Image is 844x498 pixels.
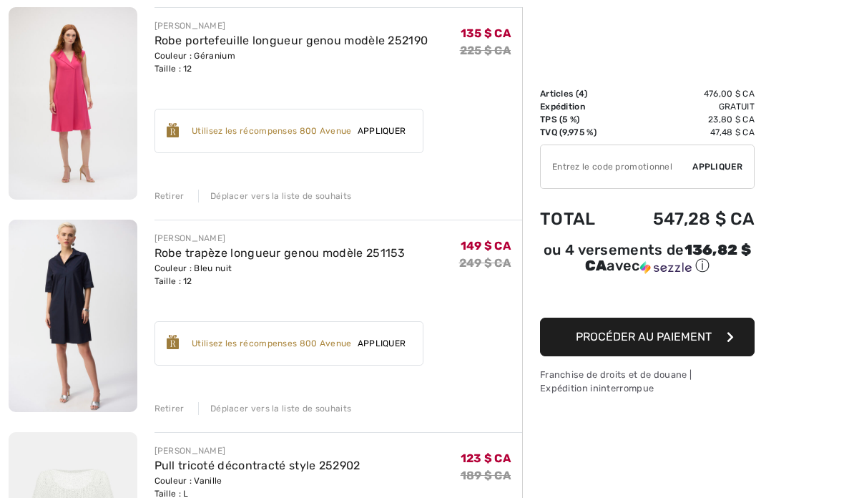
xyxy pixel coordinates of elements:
font: Procéder au paiement [576,330,712,343]
font: [PERSON_NAME] [154,446,226,456]
img: Reward-Logo.svg [167,335,180,349]
font: Expédition [540,102,585,112]
font: 23,80 $ CA [708,114,755,125]
font: 189 $ CA [461,469,511,482]
font: 4 [579,89,584,99]
font: 149 $ CA [461,239,511,253]
font: 123 $ CA [461,451,511,465]
font: Retirer [154,191,185,201]
font: Déplacer vers la liste de souhaits [210,191,351,201]
font: 136,82 $ CA [585,241,751,274]
font: 225 $ CA [460,44,511,57]
font: 249 $ CA [459,256,511,270]
font: [PERSON_NAME] [154,233,226,243]
font: Déplacer vers la liste de souhaits [210,404,351,414]
font: [PERSON_NAME] [154,21,226,31]
font: Total [540,209,596,229]
font: Couleur : Vanille [154,476,222,486]
font: Appliquer [358,338,406,348]
a: Robe trapèze longueur genou modèle 251153 [154,246,406,260]
input: Code promotionnel [541,145,692,188]
iframe: PayPal-paypal [540,280,755,313]
font: Utilisez les récompenses 800 Avenue [192,338,352,348]
font: Utilisez les récompenses 800 Avenue [192,126,352,136]
font: 476,00 $ CA [704,89,755,99]
font: ) [584,89,587,99]
font: Gratuit [719,102,755,112]
button: Procéder au paiement [540,318,755,356]
img: Sezzle [640,261,692,274]
img: Robe portefeuille longueur genou modèle 252190 [9,7,137,200]
font: Franchise de droits et de douane | Expédition ininterrompue [540,369,692,394]
font: 135 $ CA [461,26,511,40]
font: ou 4 versements de [544,241,684,258]
font: TPS (5 %) [540,114,580,125]
font: Articles ( [540,89,579,99]
a: Pull tricoté décontracté style 252902 [154,459,360,472]
div: ou 4 versements de136,82 $ CAavecSezzle Cliquez pour en savoir plus sur Sezzle [540,243,755,280]
font: Taille : 12 [154,276,192,286]
font: Couleur : Bleu nuit [154,263,232,273]
font: Appliquer [358,126,406,136]
img: Robe trapèze longueur genou modèle 251153 [9,220,137,412]
a: Robe portefeuille longueur genou modèle 252190 [154,34,428,47]
font: TVQ (9,975 %) [540,127,597,137]
font: Retirer [154,404,185,414]
font: 47,48 $ CA [710,127,755,137]
font: avec [607,257,639,274]
font: Taille : 12 [154,64,192,74]
font: ⓘ [695,257,710,274]
font: Couleur : Géranium [154,51,235,61]
font: Appliquer [692,162,742,172]
img: Reward-Logo.svg [167,123,180,137]
font: 547,28 $ CA [653,209,755,229]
